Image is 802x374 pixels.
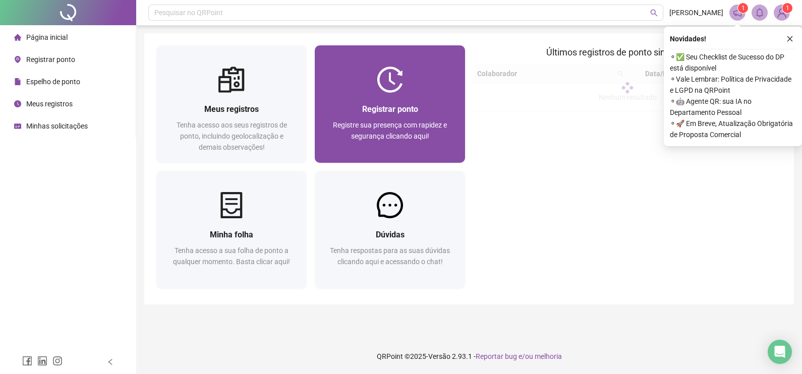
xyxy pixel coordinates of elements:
span: Reportar bug e/ou melhoria [476,352,562,360]
span: ⚬ ✅ Seu Checklist de Sucesso do DP está disponível [670,51,796,74]
span: ⚬ Vale Lembrar: Política de Privacidade e LGPD na QRPoint [670,74,796,96]
span: Página inicial [26,33,68,41]
span: Tenha acesso a sua folha de ponto a qualquer momento. Basta clicar aqui! [173,246,290,266]
span: bell [755,8,764,17]
span: file [14,78,21,85]
span: clock-circle [14,100,21,107]
span: Versão [428,352,450,360]
span: Tenha acesso aos seus registros de ponto, incluindo geolocalização e demais observações! [177,121,287,151]
a: Registrar pontoRegistre sua presença com rapidez e segurança clicando aqui! [315,45,465,163]
a: DúvidasTenha respostas para as suas dúvidas clicando aqui e acessando o chat! [315,171,465,288]
span: Minhas solicitações [26,122,88,130]
span: 1 [786,5,789,12]
span: Espelho de ponto [26,78,80,86]
span: notification [733,8,742,17]
span: left [107,358,114,365]
span: linkedin [37,356,47,366]
span: [PERSON_NAME] [669,7,723,18]
sup: 1 [738,3,748,13]
span: Dúvidas [376,230,405,239]
span: facebook [22,356,32,366]
span: instagram [52,356,63,366]
span: 1 [741,5,745,12]
span: close [786,35,793,42]
sup: Atualize o seu contato no menu Meus Dados [782,3,792,13]
span: environment [14,56,21,63]
span: Últimos registros de ponto sincronizados [546,47,709,57]
span: Registrar ponto [26,55,75,64]
span: Tenha respostas para as suas dúvidas clicando aqui e acessando o chat! [330,246,450,266]
span: schedule [14,122,21,130]
footer: QRPoint © 2025 - 2.93.1 - [136,339,802,374]
img: 79805 [774,5,789,20]
span: Registre sua presença com rapidez e segurança clicando aqui! [333,121,447,140]
a: Minha folhaTenha acesso a sua folha de ponto a qualquer momento. Basta clicar aqui! [156,171,307,288]
div: Open Intercom Messenger [768,340,792,364]
span: home [14,34,21,41]
span: ⚬ 🚀 Em Breve, Atualização Obrigatória de Proposta Comercial [670,118,796,140]
span: Registrar ponto [362,104,418,114]
span: Meus registros [204,104,259,114]
a: Meus registrosTenha acesso aos seus registros de ponto, incluindo geolocalização e demais observa... [156,45,307,163]
span: Novidades ! [670,33,706,44]
span: ⚬ 🤖 Agente QR: sua IA no Departamento Pessoal [670,96,796,118]
span: Meus registros [26,100,73,108]
span: Minha folha [210,230,253,239]
span: search [650,9,658,17]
